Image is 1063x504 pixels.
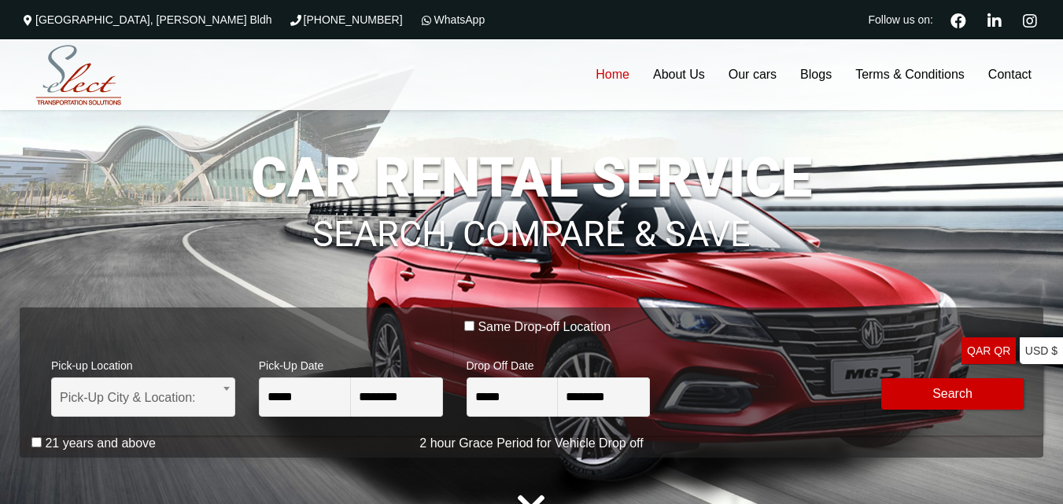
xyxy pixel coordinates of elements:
[881,378,1024,410] button: Modify Search
[961,337,1016,365] a: QAR QR
[288,13,403,26] a: [PHONE_NUMBER]
[51,349,235,377] span: Pick-up Location
[478,319,611,335] label: Same Drop-off Location
[717,39,788,110] a: Our cars
[45,436,156,451] label: 21 years and above
[843,39,976,110] a: Terms & Conditions
[944,11,973,28] a: Facebook
[1020,337,1063,365] a: USD $
[20,150,1043,205] h1: CAR RENTAL SERVICE
[20,193,1043,252] h1: SEARCH, COMPARE & SAVE
[24,42,134,109] img: Select Rent a Car
[1016,11,1043,28] a: Instagram
[20,434,1043,453] p: 2 hour Grace Period for Vehicle Drop off
[788,39,843,110] a: Blogs
[584,39,641,110] a: Home
[980,11,1008,28] a: Linkedin
[60,378,227,418] span: Pick-Up City & Location:
[467,349,651,377] span: Drop Off Date
[259,349,443,377] span: Pick-Up Date
[641,39,717,110] a: About Us
[51,377,235,417] span: Pick-Up City & Location:
[419,13,485,26] a: WhatsApp
[976,39,1043,110] a: Contact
